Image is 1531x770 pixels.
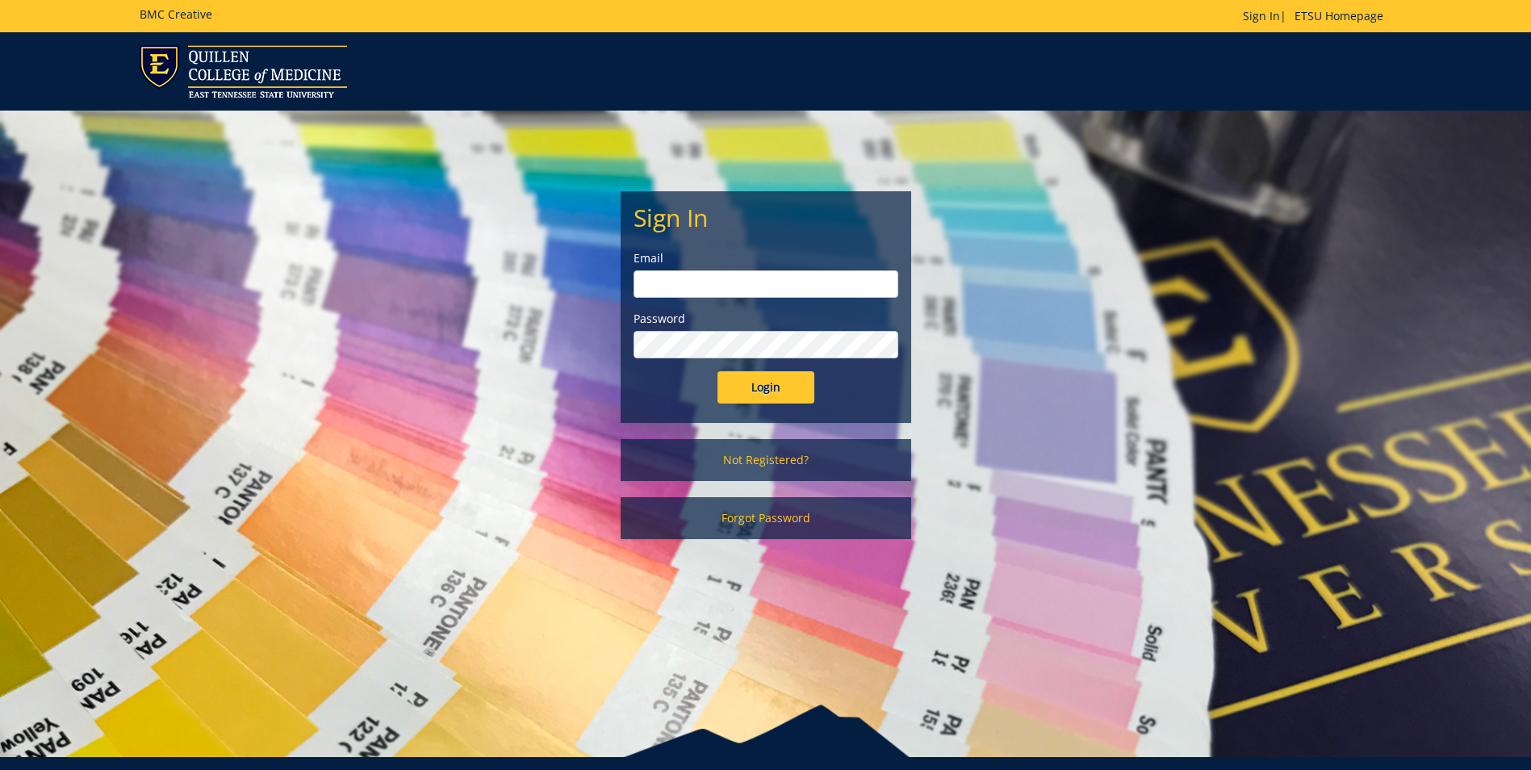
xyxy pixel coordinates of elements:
[1286,8,1391,23] a: ETSU Homepage
[634,311,898,327] label: Password
[140,8,212,20] h5: BMC Creative
[717,371,814,404] input: Login
[621,439,911,481] a: Not Registered?
[1243,8,1280,23] a: Sign In
[1243,8,1391,24] p: |
[634,250,898,266] label: Email
[621,497,911,539] a: Forgot Password
[140,45,347,98] img: ETSU logo
[634,204,898,231] h2: Sign In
